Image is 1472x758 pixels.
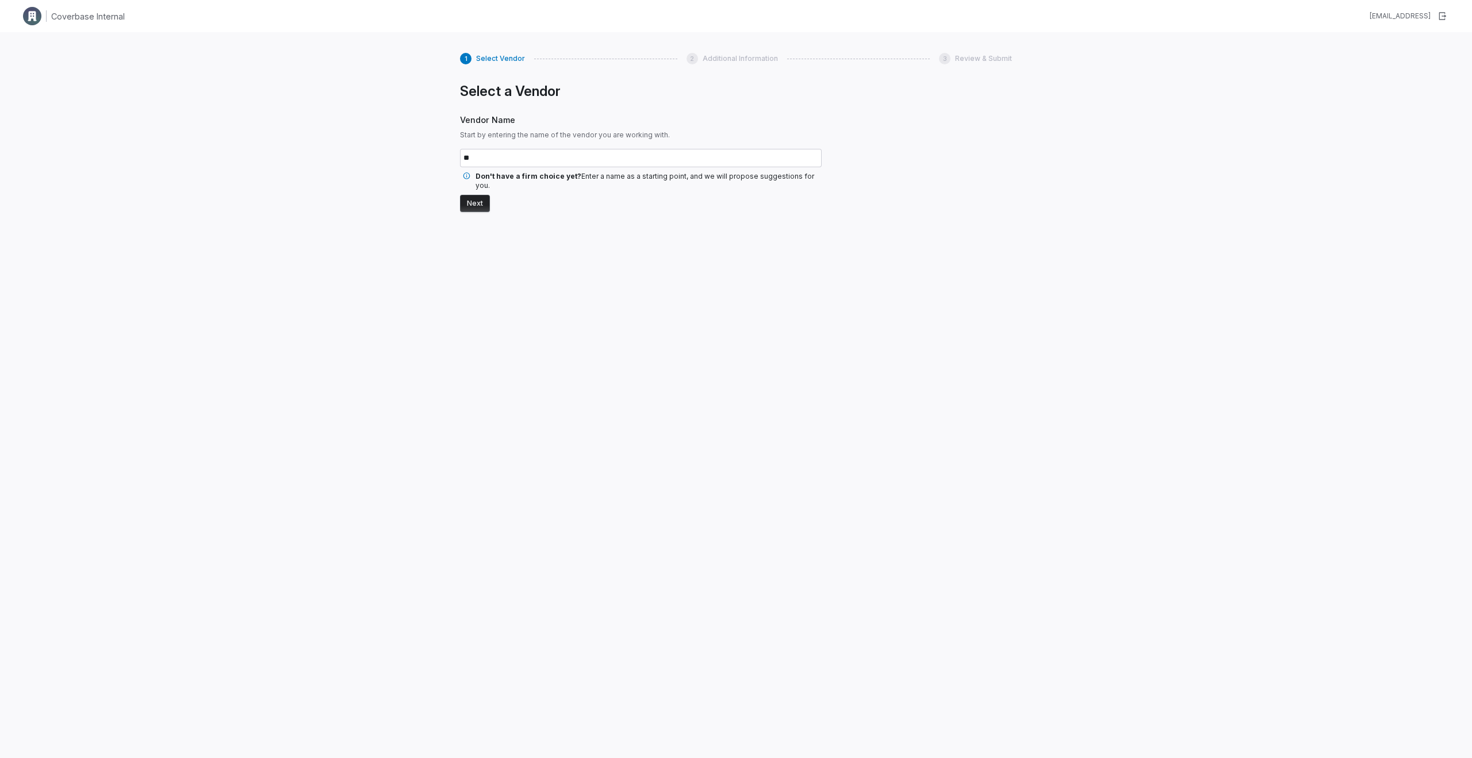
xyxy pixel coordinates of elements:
[703,54,778,63] span: Additional Information
[460,130,822,140] span: Start by entering the name of the vendor you are working with.
[51,10,125,22] h1: Coverbase Internal
[1370,11,1431,21] div: [EMAIL_ADDRESS]
[955,54,1012,63] span: Review & Submit
[476,172,814,190] span: Enter a name as a starting point, and we will propose suggestions for you.
[476,172,581,180] span: Don't have a firm choice yet?
[939,53,950,64] div: 3
[460,53,471,64] div: 1
[23,7,41,25] img: Clerk Logo
[687,53,698,64] div: 2
[460,83,822,100] h1: Select a Vendor
[476,54,525,63] span: Select Vendor
[460,114,822,126] span: Vendor Name
[460,195,490,212] button: Next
